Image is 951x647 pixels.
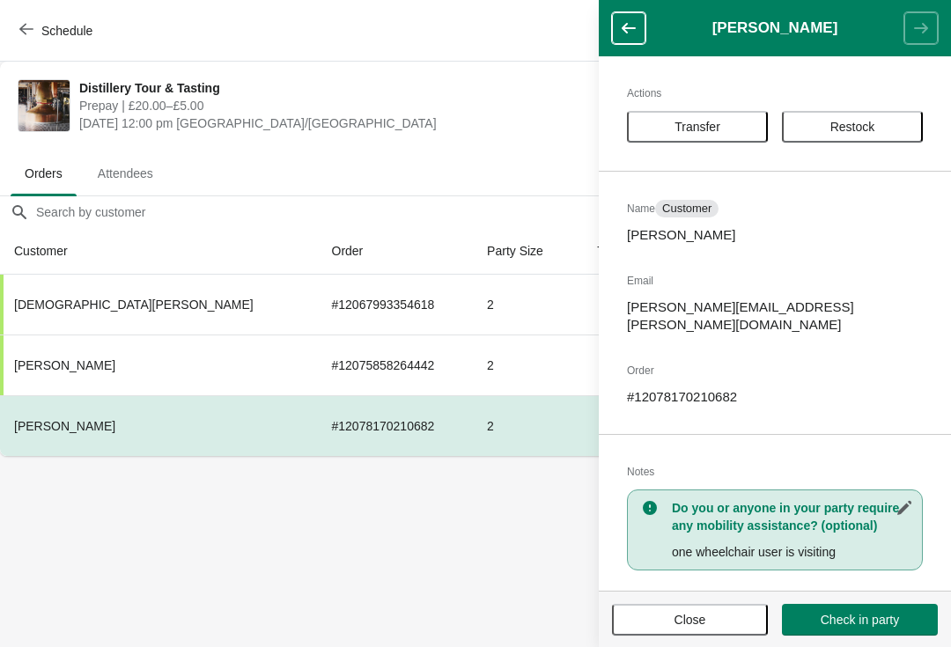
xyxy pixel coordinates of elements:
td: # 12075858264442 [318,335,474,395]
p: one wheelchair user is visiting [672,543,913,561]
th: Total [573,228,638,275]
span: Distillery Tour & Tasting [79,79,619,97]
td: $25 [573,395,638,456]
input: Search by customer [35,196,951,228]
h2: Order [627,362,923,379]
img: Distillery Tour & Tasting [18,80,70,131]
p: # 12078170210682 [627,388,923,406]
button: Close [612,604,768,636]
td: $40 [573,275,638,335]
h2: Actions [627,85,923,102]
h1: [PERSON_NAME] [645,19,904,37]
span: [DATE] 12:00 pm [GEOGRAPHIC_DATA]/[GEOGRAPHIC_DATA] [79,114,619,132]
span: Attendees [84,158,167,189]
td: 2 [473,275,573,335]
th: Order [318,228,474,275]
button: Schedule [9,15,107,47]
td: 2 [473,395,573,456]
td: 2 [473,335,573,395]
span: Schedule [41,24,92,38]
span: Prepay | £20.00–£5.00 [79,97,619,114]
td: $40 [573,335,638,395]
span: Customer [662,202,711,216]
span: Transfer [675,120,720,134]
h2: Email [627,272,923,290]
span: [DEMOGRAPHIC_DATA][PERSON_NAME] [14,298,254,312]
span: Orders [11,158,77,189]
button: Check in party [782,604,938,636]
td: # 12078170210682 [318,395,474,456]
p: [PERSON_NAME] [627,226,923,244]
span: [PERSON_NAME] [14,358,115,372]
td: # 12067993354618 [318,275,474,335]
span: Close [675,613,706,627]
button: Transfer [627,111,768,143]
h2: Name [627,200,923,217]
h2: Notes [627,463,923,481]
span: [PERSON_NAME] [14,419,115,433]
button: Restock [782,111,923,143]
th: Party Size [473,228,573,275]
p: [PERSON_NAME][EMAIL_ADDRESS][PERSON_NAME][DOMAIN_NAME] [627,298,923,334]
span: Check in party [821,613,899,627]
h3: Do you or anyone in your party require any mobility assistance? (optional) [672,499,913,534]
span: Restock [830,120,875,134]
